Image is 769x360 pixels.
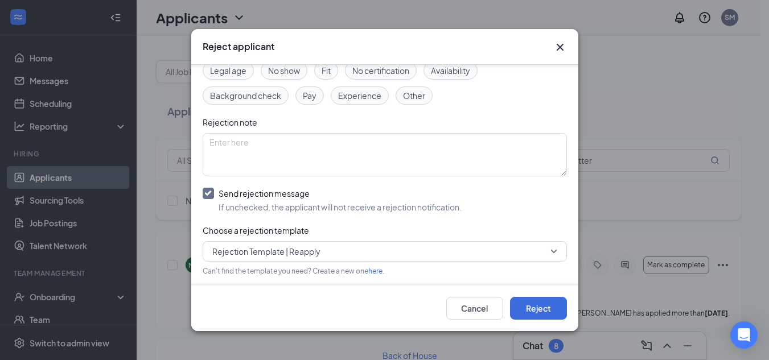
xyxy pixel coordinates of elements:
[210,64,246,77] span: Legal age
[352,64,409,77] span: No certification
[203,117,257,127] span: Rejection note
[431,64,470,77] span: Availability
[403,89,425,102] span: Other
[203,40,274,53] h3: Reject applicant
[553,40,567,54] button: Close
[730,321,758,349] div: Open Intercom Messenger
[553,40,567,54] svg: Cross
[210,89,281,102] span: Background check
[510,297,567,320] button: Reject
[212,243,320,260] span: Rejection Template | Reapply
[303,89,316,102] span: Pay
[268,64,300,77] span: No show
[203,267,384,275] span: Can't find the template you need? Create a new one .
[338,89,381,102] span: Experience
[322,64,331,77] span: Fit
[446,297,503,320] button: Cancel
[368,267,383,275] a: here
[203,225,309,235] span: Choose a rejection template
